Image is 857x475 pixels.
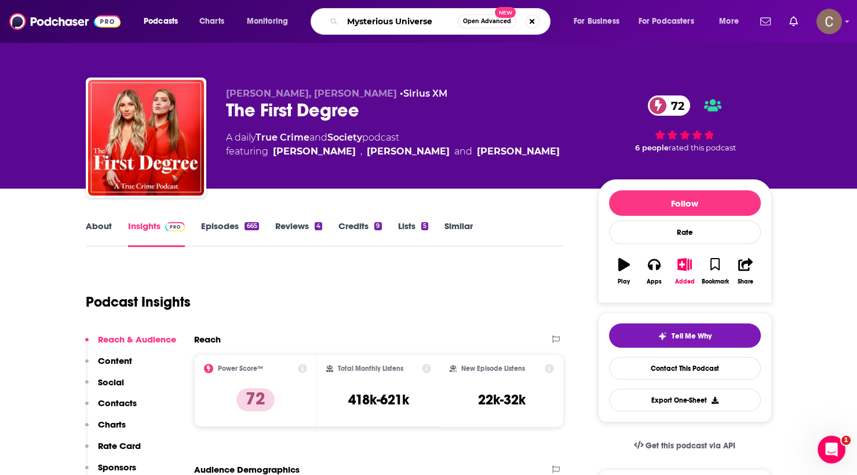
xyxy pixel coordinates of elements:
[672,332,712,341] span: Tell Me Why
[88,80,204,196] img: The First Degree
[360,145,362,159] span: ,
[218,364,263,373] h2: Power Score™
[816,9,842,34] span: Logged in as clay.bolton
[477,145,560,159] a: Billy Jensen
[669,251,699,292] button: Added
[618,278,630,285] div: Play
[609,357,761,380] a: Contact This Podcast
[98,377,124,388] p: Social
[85,334,176,355] button: Reach & Audience
[194,334,221,345] h2: Reach
[247,13,288,30] span: Monitoring
[315,222,322,230] div: 4
[461,364,525,373] h2: New Episode Listens
[245,222,258,230] div: 665
[609,389,761,411] button: Export One-Sheet
[98,355,132,366] p: Content
[646,441,735,451] span: Get this podcast via API
[675,278,695,285] div: Added
[658,332,667,341] img: tell me why sparkle
[454,145,472,159] span: and
[566,12,634,31] button: open menu
[659,95,690,116] span: 72
[700,251,730,292] button: Bookmark
[598,88,772,160] div: 72 6 peoplerated this podcast
[398,220,428,247] a: Lists5
[719,13,739,30] span: More
[730,251,760,292] button: Share
[631,12,711,31] button: open menu
[635,143,669,152] span: 6 people
[609,251,639,292] button: Play
[458,14,516,28] button: Open AdvancedNew
[226,88,397,99] span: [PERSON_NAME], [PERSON_NAME]
[327,132,362,143] a: Society
[85,440,141,462] button: Rate Card
[98,419,126,430] p: Charts
[495,7,516,18] span: New
[444,220,473,247] a: Similar
[648,95,690,116] a: 72
[421,222,428,230] div: 5
[639,13,694,30] span: For Podcasters
[86,220,112,247] a: About
[98,334,176,345] p: Reach & Audience
[226,145,560,159] span: featuring
[816,9,842,34] button: Show profile menu
[98,440,141,451] p: Rate Card
[98,397,137,408] p: Contacts
[165,222,185,231] img: Podchaser Pro
[367,145,450,159] a: Alexis Linkletter
[756,12,775,31] a: Show notifications dropdown
[9,10,121,32] img: Podchaser - Follow, Share and Rate Podcasts
[816,9,842,34] img: User Profile
[609,220,761,244] div: Rate
[226,131,560,159] div: A daily podcast
[785,12,803,31] a: Show notifications dropdown
[201,220,258,247] a: Episodes665
[275,220,322,247] a: Reviews4
[85,355,132,377] button: Content
[338,364,403,373] h2: Total Monthly Listens
[199,13,224,30] span: Charts
[236,388,275,411] p: 72
[239,12,303,31] button: open menu
[85,377,124,398] button: Social
[841,436,851,445] span: 1
[348,391,409,408] h3: 418k-621k
[273,145,356,159] a: [PERSON_NAME]
[85,397,137,419] button: Contacts
[342,12,458,31] input: Search podcasts, credits, & more...
[818,436,845,463] iframe: Intercom live chat
[194,464,300,475] h2: Audience Demographics
[322,8,561,35] div: Search podcasts, credits, & more...
[338,220,381,247] a: Credits9
[625,432,745,460] a: Get this podcast via API
[98,462,136,473] p: Sponsors
[701,278,728,285] div: Bookmark
[128,220,185,247] a: InsightsPodchaser Pro
[738,278,753,285] div: Share
[609,323,761,348] button: tell me why sparkleTell Me Why
[478,391,526,408] h3: 22k-32k
[309,132,327,143] span: and
[86,293,191,311] h1: Podcast Insights
[256,132,309,143] a: True Crime
[609,190,761,216] button: Follow
[669,143,736,152] span: rated this podcast
[711,12,753,31] button: open menu
[85,419,126,440] button: Charts
[374,222,381,230] div: 9
[574,13,619,30] span: For Business
[192,12,231,31] a: Charts
[403,88,447,99] a: Sirius XM
[136,12,193,31] button: open menu
[639,251,669,292] button: Apps
[400,88,447,99] span: •
[144,13,178,30] span: Podcasts
[463,19,511,24] span: Open Advanced
[647,278,662,285] div: Apps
